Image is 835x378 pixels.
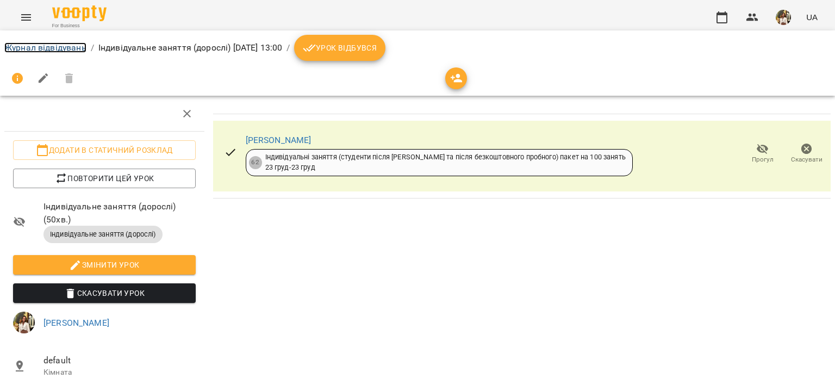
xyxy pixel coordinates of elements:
button: Скасувати [784,139,828,169]
a: Журнал відвідувань [4,42,86,53]
img: Voopty Logo [52,5,107,21]
span: UA [806,11,818,23]
span: Скасувати [791,155,822,164]
button: Додати в статичний розклад [13,140,196,160]
span: Повторити цей урок [22,172,187,185]
img: aea806cbca9c040a8c2344d296ea6535.jpg [776,10,791,25]
button: UA [802,7,822,27]
button: Прогул [740,139,784,169]
span: Індивідуальне заняття (дорослі) [43,230,163,239]
span: Змінити урок [22,258,187,271]
li: / [286,41,290,54]
span: Прогул [752,155,774,164]
span: For Business [52,22,107,29]
button: Повторити цей урок [13,169,196,188]
p: Індивідуальне заняття (дорослі) [DATE] 13:00 [98,41,283,54]
span: default [43,354,196,367]
li: / [91,41,94,54]
p: Кімната [43,367,196,378]
a: [PERSON_NAME] [246,135,311,145]
button: Скасувати Урок [13,283,196,303]
button: Menu [13,4,39,30]
div: 62 [249,156,262,169]
div: Індивідуальні заняття (студенти після [PERSON_NAME] та після безкоштовного пробного) пакет на 100... [265,152,626,172]
span: Урок відбувся [303,41,377,54]
nav: breadcrumb [4,35,831,61]
button: Змінити урок [13,255,196,275]
span: Додати в статичний розклад [22,144,187,157]
button: Урок відбувся [294,35,385,61]
span: Індивідуальне заняття (дорослі) ( 50 хв. ) [43,200,196,226]
a: [PERSON_NAME] [43,318,109,328]
span: Скасувати Урок [22,287,187,300]
img: aea806cbca9c040a8c2344d296ea6535.jpg [13,312,35,333]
